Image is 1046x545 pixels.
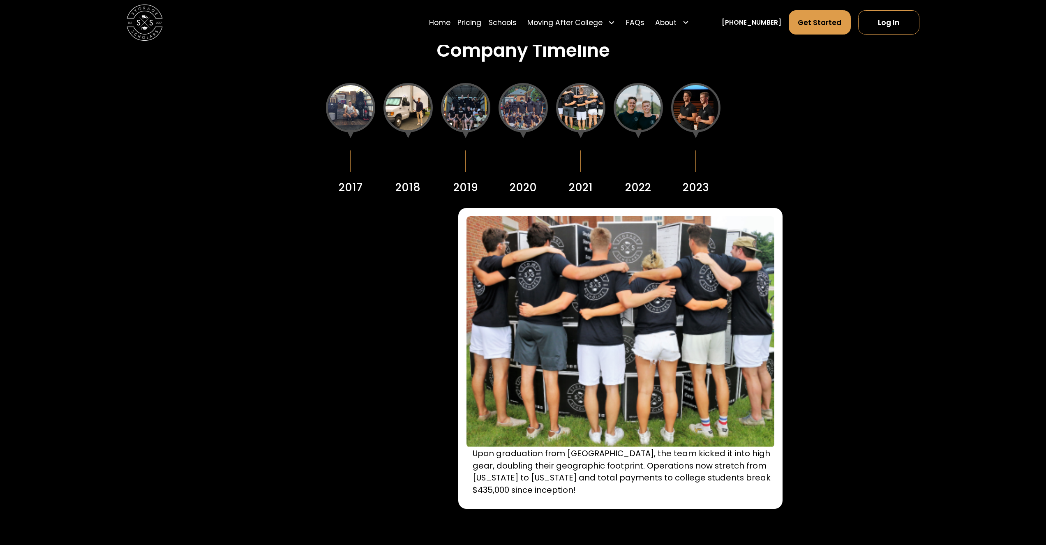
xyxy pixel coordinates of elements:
[127,5,163,41] img: Storage Scholars main logo
[722,18,781,27] a: [PHONE_NUMBER]
[625,179,651,195] div: 2022
[527,17,603,28] div: Moving After College
[858,10,919,35] a: Log In
[510,179,537,195] div: 2020
[652,10,693,35] div: About
[457,10,481,35] a: Pricing
[789,10,851,35] a: Get Started
[683,179,709,195] div: 2023
[489,10,517,35] a: Schools
[626,10,644,35] a: FAQs
[524,10,619,35] div: Moving After College
[655,17,677,28] div: About
[429,10,450,35] a: Home
[436,40,610,62] h3: Company Timeline
[453,179,478,195] div: 2019
[569,179,593,195] div: 2021
[395,179,420,195] div: 2018
[339,179,363,195] div: 2017
[473,448,780,496] p: Upon graduation from [GEOGRAPHIC_DATA], the team kicked it into high gear, doubling their geograp...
